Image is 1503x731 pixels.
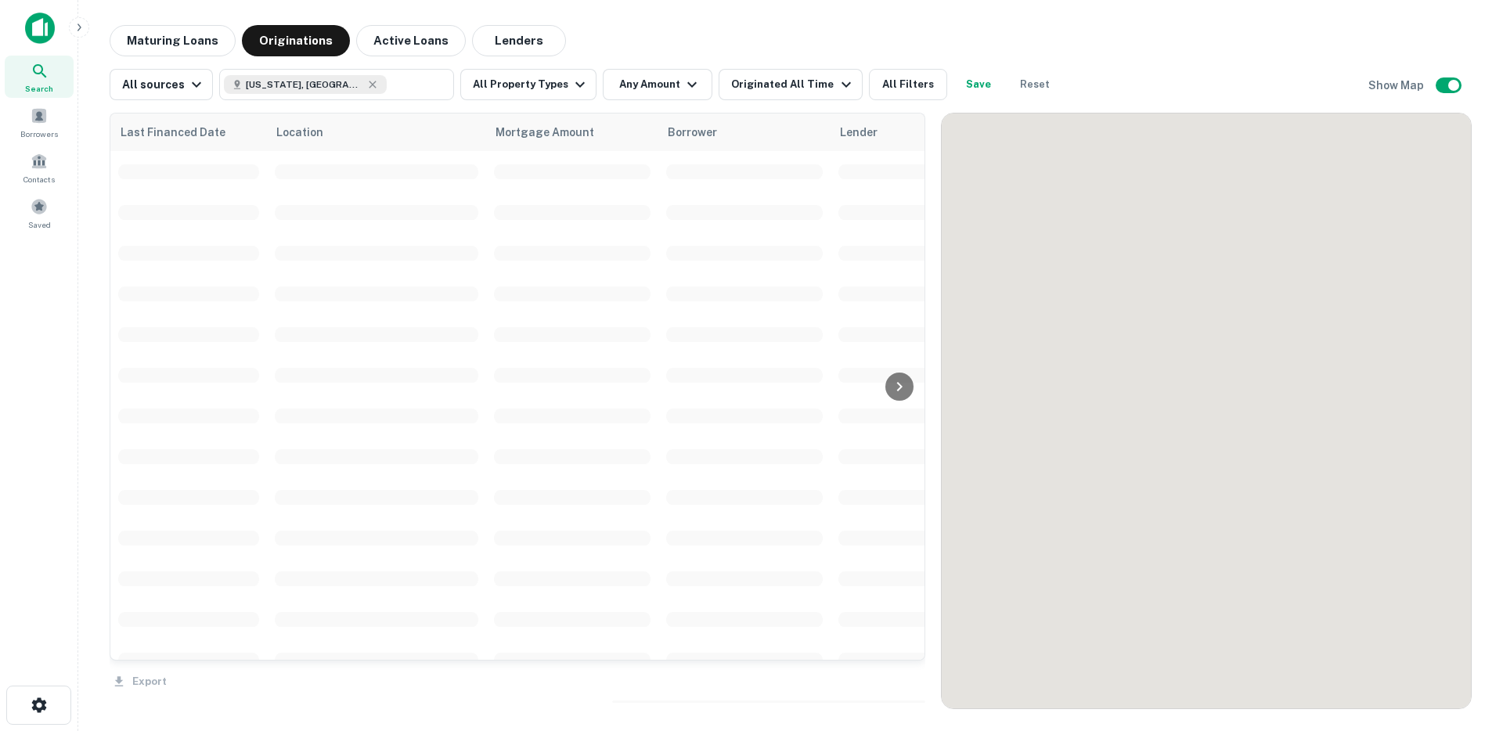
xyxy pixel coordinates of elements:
span: Borrowers [20,128,58,140]
span: Borrower [668,123,717,142]
button: Reset [1010,69,1060,100]
a: Contacts [5,146,74,189]
span: Search [25,82,53,95]
span: Saved [28,218,51,231]
span: Lender [840,123,878,142]
button: Originations [242,25,350,56]
button: Active Loans [356,25,466,56]
button: All Filters [869,69,947,100]
button: Lenders [472,25,566,56]
span: [US_STATE], [GEOGRAPHIC_DATA] [246,77,363,92]
div: Originated All Time [731,75,855,94]
button: Maturing Loans [110,25,236,56]
a: Borrowers [5,101,74,143]
a: Saved [5,192,74,234]
h6: Show Map [1368,77,1426,94]
span: Contacts [23,173,55,185]
th: Last Financed Date [110,113,267,151]
th: Mortgage Amount [486,113,658,151]
div: All sources [122,75,206,94]
span: Location [276,123,344,142]
span: Last Financed Date [120,123,246,142]
th: Borrower [658,113,831,151]
button: Any Amount [603,69,712,100]
a: Search [5,56,74,98]
button: Save your search to get updates of matches that match your search criteria. [953,69,1004,100]
img: capitalize-icon.png [25,13,55,44]
div: 0 0 [942,113,1471,708]
button: Originated All Time [719,69,862,100]
th: Lender [831,113,1081,151]
button: All sources [110,69,213,100]
th: Location [267,113,486,151]
iframe: Chat Widget [1425,606,1503,681]
span: Mortgage Amount [496,123,615,142]
button: All Property Types [460,69,597,100]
